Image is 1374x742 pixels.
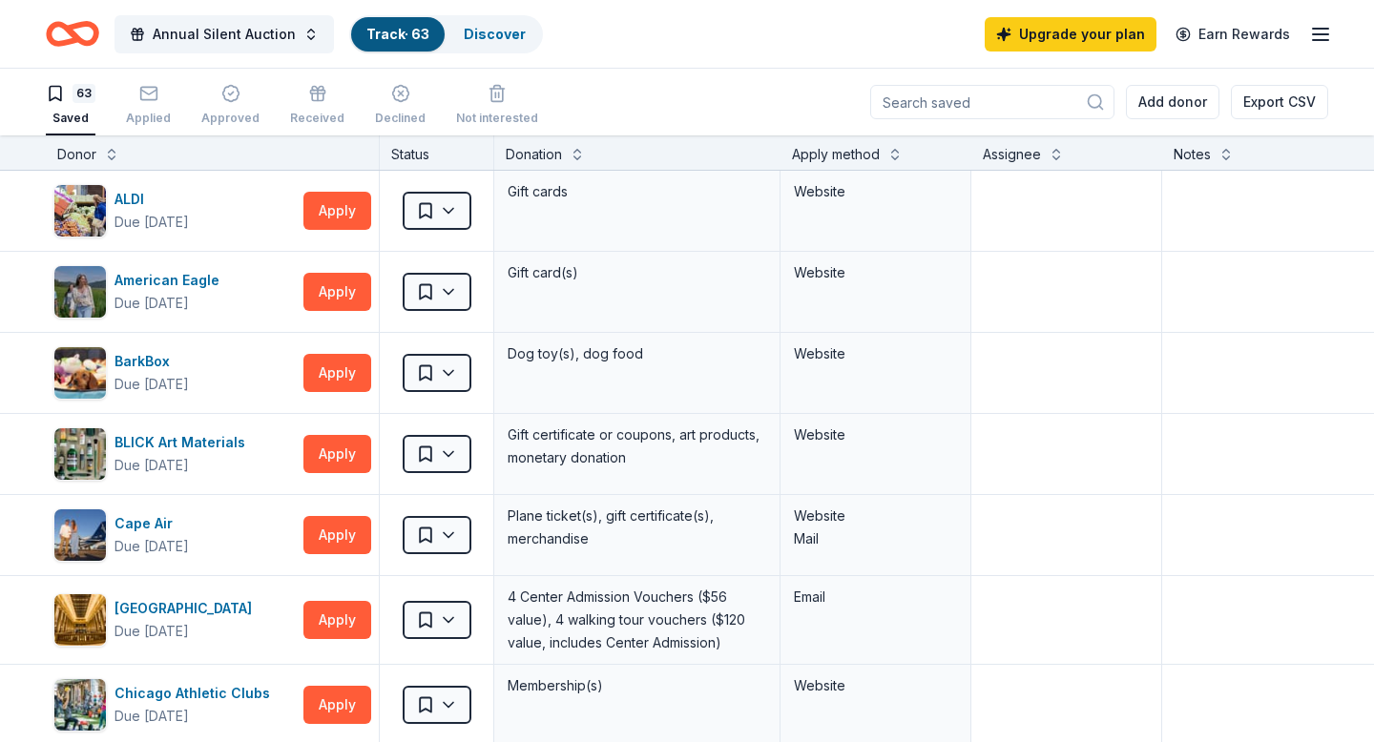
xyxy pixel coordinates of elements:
[54,509,106,561] img: Image for Cape Air
[794,180,957,203] div: Website
[794,423,957,446] div: Website
[1231,85,1328,119] button: Export CSV
[380,135,494,170] div: Status
[126,76,171,135] button: Applied
[303,516,371,554] button: Apply
[114,188,189,211] div: ALDI
[114,431,253,454] div: BLICK Art Materials
[870,85,1114,119] input: Search saved
[794,674,957,697] div: Website
[114,350,189,373] div: BarkBox
[53,508,296,562] button: Image for Cape AirCape AirDue [DATE]
[54,185,106,237] img: Image for ALDI
[114,269,227,292] div: American Eagle
[114,597,260,620] div: [GEOGRAPHIC_DATA]
[54,347,106,399] img: Image for BarkBox
[114,620,189,643] div: Due [DATE]
[794,527,957,550] div: Mail
[73,84,95,103] div: 63
[303,354,371,392] button: Apply
[349,15,543,53] button: Track· 63Discover
[114,535,189,558] div: Due [DATE]
[506,259,768,286] div: Gift card(s)
[290,76,344,135] button: Received
[1164,17,1301,52] a: Earn Rewards
[114,454,189,477] div: Due [DATE]
[114,682,278,705] div: Chicago Athletic Clubs
[57,143,96,166] div: Donor
[506,584,768,656] div: 4 Center Admission Vouchers ($56 value), 4 walking tour vouchers ($120 value, includes Center Adm...
[506,672,768,699] div: Membership(s)
[54,266,106,318] img: Image for American Eagle
[303,686,371,724] button: Apply
[983,143,1041,166] div: Assignee
[456,76,538,135] button: Not interested
[1126,85,1219,119] button: Add donor
[114,373,189,396] div: Due [DATE]
[53,593,296,647] button: Image for Chicago Architecture Center[GEOGRAPHIC_DATA]Due [DATE]
[464,26,526,42] a: Discover
[303,601,371,639] button: Apply
[794,505,957,527] div: Website
[54,428,106,480] img: Image for BLICK Art Materials
[201,111,260,126] div: Approved
[506,143,562,166] div: Donation
[54,594,106,646] img: Image for Chicago Architecture Center
[46,111,95,126] div: Saved
[366,26,429,42] a: Track· 63
[794,342,957,365] div: Website
[114,292,189,315] div: Due [DATE]
[53,678,296,732] button: Image for Chicago Athletic ClubsChicago Athletic ClubsDue [DATE]
[290,111,344,126] div: Received
[303,273,371,311] button: Apply
[53,346,296,400] button: Image for BarkBoxBarkBoxDue [DATE]
[53,265,296,319] button: Image for American EagleAmerican EagleDue [DATE]
[114,512,189,535] div: Cape Air
[506,422,768,471] div: Gift certificate or coupons, art products, monetary donation
[985,17,1156,52] a: Upgrade your plan
[456,111,538,126] div: Not interested
[1174,143,1211,166] div: Notes
[201,76,260,135] button: Approved
[46,76,95,135] button: 63Saved
[53,427,296,481] button: Image for BLICK Art MaterialsBLICK Art MaterialsDue [DATE]
[375,76,426,135] button: Declined
[114,211,189,234] div: Due [DATE]
[303,192,371,230] button: Apply
[794,586,957,608] div: Email
[114,15,334,53] button: Annual Silent Auction
[794,261,957,284] div: Website
[126,111,171,126] div: Applied
[506,178,768,205] div: Gift cards
[506,503,768,552] div: Plane ticket(s), gift certificate(s), merchandise
[53,184,296,237] button: Image for ALDI ALDIDue [DATE]
[375,111,426,126] div: Declined
[54,679,106,731] img: Image for Chicago Athletic Clubs
[792,143,880,166] div: Apply method
[114,705,189,728] div: Due [DATE]
[303,435,371,473] button: Apply
[46,11,99,56] a: Home
[153,23,296,46] span: Annual Silent Auction
[506,340,768,367] div: Dog toy(s), dog food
